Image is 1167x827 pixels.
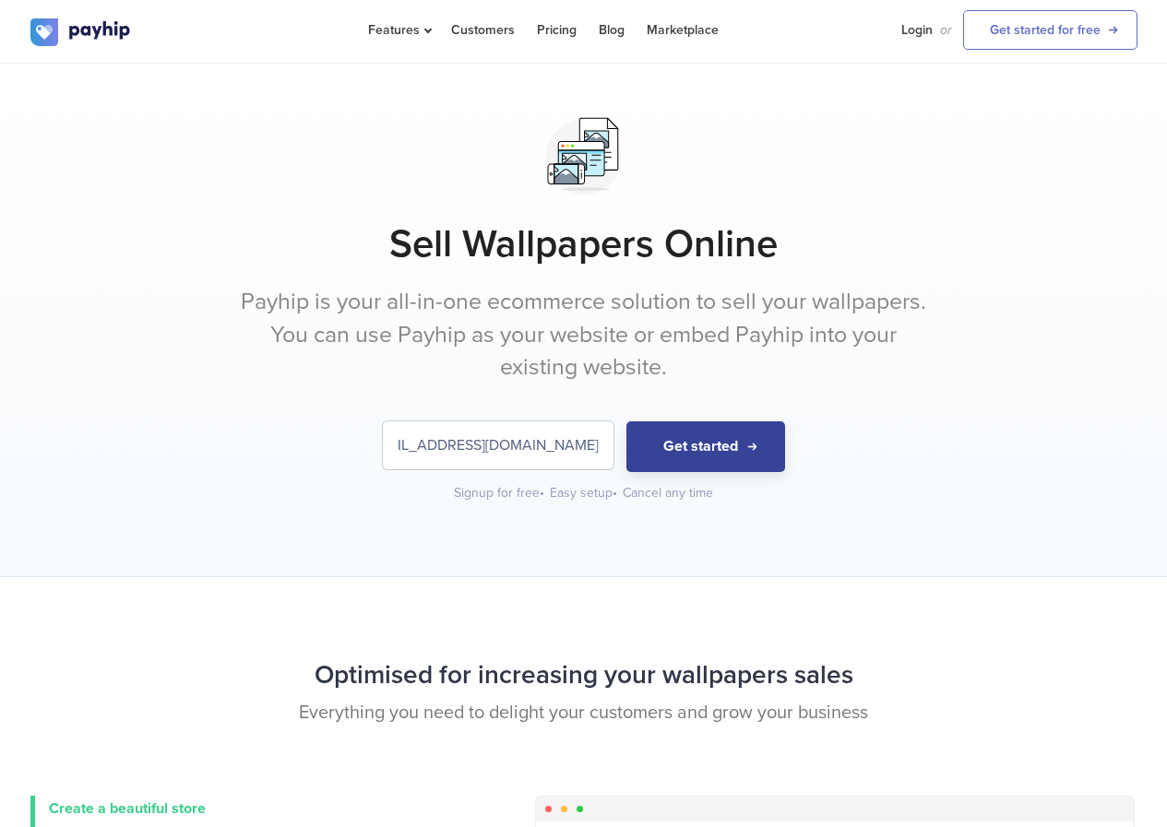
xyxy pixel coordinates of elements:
a: Get started for free [963,10,1137,50]
img: svg+xml;utf8,%3Csvg%20viewBox%3D%220%200%20100%20100%22%20xmlns%3D%22http%3A%2F%2Fwww.w3.org%2F20... [537,110,630,203]
img: logo.svg [30,18,132,46]
div: Easy setup [550,484,619,502]
span: • [613,485,617,501]
h2: Optimised for increasing your wallpapers sales [30,651,1137,700]
p: Payhip is your all-in-one ecommerce solution to sell your wallpapers. You can use Payhip as your ... [238,286,930,384]
div: Signup for free [454,484,546,502]
span: Create a beautiful store [49,799,206,818]
span: • [540,485,544,501]
span: Features [368,22,429,38]
button: Get started [626,421,785,472]
h1: Sell Wallpapers Online [30,221,1137,267]
p: Everything you need to delight your customers and grow your business [30,700,1137,727]
input: Enter your email address [383,421,613,469]
div: Cancel any time [623,484,713,502]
